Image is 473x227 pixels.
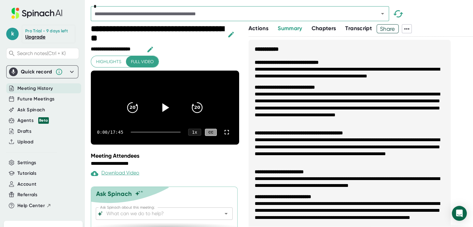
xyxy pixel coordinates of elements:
[377,23,398,34] span: Share
[17,202,45,209] span: Help Center
[17,138,33,146] button: Upload
[17,117,49,124] button: Agents Beta
[17,191,37,198] button: Referrals
[377,24,399,33] button: Share
[91,56,126,67] button: Highlights
[105,209,212,218] input: What can we do to help?
[345,24,372,33] button: Transcript
[91,170,139,177] div: Paid feature
[345,25,372,32] span: Transcript
[17,95,54,103] button: Future Meetings
[97,130,123,135] div: 0:00 / 17:45
[17,159,36,166] button: Settings
[96,190,132,197] div: Ask Spinach
[452,206,467,221] div: Open Intercom Messenger
[96,58,121,66] span: Highlights
[248,24,268,33] button: Actions
[278,24,302,33] button: Summary
[17,170,36,177] button: Tutorials
[17,85,53,92] button: Meeting History
[17,117,49,124] div: Agents
[312,25,336,32] span: Chapters
[9,66,76,78] div: Quick record
[278,25,302,32] span: Summary
[91,152,241,159] div: Meeting Attendees
[17,106,45,113] button: Ask Spinach
[6,28,19,40] span: k
[17,50,66,56] span: Search notes (Ctrl + K)
[38,117,49,124] div: Beta
[21,69,52,75] div: Quick record
[17,202,51,209] button: Help Center
[188,129,201,136] div: 1 x
[205,129,217,136] div: CC
[17,128,31,135] button: Drafts
[17,181,36,188] button: Account
[378,9,387,18] button: Open
[131,58,154,66] span: Full video
[222,209,230,218] button: Open
[25,28,68,34] div: Pro Trial - 9 days left
[25,34,45,40] a: Upgrade
[312,24,336,33] button: Chapters
[248,25,268,32] span: Actions
[126,56,159,67] button: Full video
